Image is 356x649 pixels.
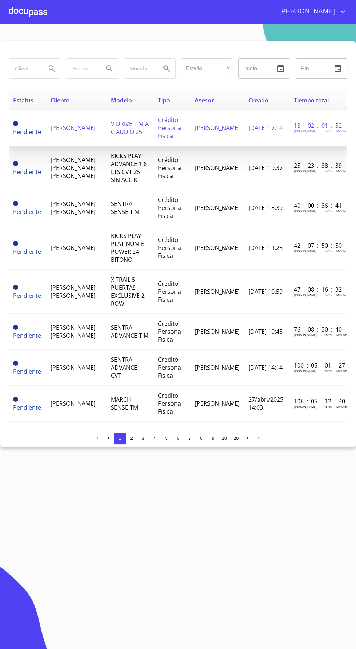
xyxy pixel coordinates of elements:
[248,96,268,104] span: Creado
[195,124,240,132] span: [PERSON_NAME]
[13,285,18,290] span: Pendiente
[111,200,139,216] span: SENTRA SENSE T M
[294,96,329,104] span: Tiempo total
[177,435,179,441] span: 6
[324,209,332,213] p: Horas
[336,293,348,297] p: Minutos
[248,124,283,132] span: [DATE] 17:14
[219,433,230,444] button: 10
[50,124,96,132] span: [PERSON_NAME]
[324,369,332,373] p: Horas
[13,332,41,340] span: Pendiente
[294,202,343,210] p: 40 : 00 : 36 : 41
[111,396,138,411] span: MARCH SENSE TM
[111,120,149,136] span: V DRIVE T M A C AUDIO 25
[13,368,41,376] span: Pendiente
[324,169,332,173] p: Horas
[137,433,149,444] button: 3
[13,121,18,126] span: Pendiente
[13,248,41,256] span: Pendiente
[294,333,316,337] p: [PERSON_NAME]
[248,288,283,296] span: [DATE] 10:59
[230,433,242,444] button: 20
[111,152,147,184] span: KICKS PLAY ADVANCE 1 6 LTS CVT 25 SIN ACC K
[13,161,18,166] span: Pendiente
[274,6,339,17] span: [PERSON_NAME]
[294,325,343,333] p: 76 : 08 : 30 : 40
[158,196,181,220] span: Crédito Persona Física
[124,59,155,78] input: search
[130,435,133,441] span: 2
[294,397,343,405] p: 106 : 05 : 12 : 40
[13,168,41,176] span: Pendiente
[111,356,137,380] span: SENTRA ADVANCE CVT
[181,58,232,78] div: ​
[13,397,18,402] span: Pendiente
[158,236,181,260] span: Crédito Persona Física
[158,96,170,104] span: Tipo
[13,128,41,136] span: Pendiente
[222,435,227,441] span: 10
[248,396,283,411] span: 27/abr./2025 14:03
[13,208,41,216] span: Pendiente
[324,293,332,297] p: Horas
[158,156,181,180] span: Crédito Persona Física
[336,333,348,337] p: Minutos
[195,433,207,444] button: 8
[50,156,96,180] span: [PERSON_NAME] [PERSON_NAME] [PERSON_NAME]
[50,244,96,252] span: [PERSON_NAME]
[184,433,195,444] button: 7
[248,164,283,172] span: [DATE] 19:37
[50,200,96,216] span: [PERSON_NAME] [PERSON_NAME]
[158,60,175,77] button: Search
[294,369,316,373] p: [PERSON_NAME]
[50,399,96,407] span: [PERSON_NAME]
[274,6,347,17] button: account of current user
[294,405,316,409] p: [PERSON_NAME]
[336,405,348,409] p: Minutos
[165,435,167,441] span: 5
[324,405,332,409] p: Horas
[50,284,96,300] span: [PERSON_NAME] [PERSON_NAME]
[188,435,191,441] span: 7
[294,129,316,133] p: [PERSON_NAME]
[336,209,348,213] p: Minutos
[195,399,240,407] span: [PERSON_NAME]
[294,293,316,297] p: [PERSON_NAME]
[195,204,240,212] span: [PERSON_NAME]
[43,60,61,77] button: Search
[336,129,348,133] p: Minutos
[50,324,96,340] span: [PERSON_NAME] [PERSON_NAME]
[294,285,343,293] p: 47 : 08 : 16 : 32
[13,292,41,300] span: Pendiente
[66,59,98,78] input: search
[195,328,240,336] span: [PERSON_NAME]
[248,364,283,372] span: [DATE] 14:14
[336,249,348,253] p: Minutos
[149,433,161,444] button: 4
[336,369,348,373] p: Minutos
[153,435,156,441] span: 4
[195,164,240,172] span: [PERSON_NAME]
[142,435,144,441] span: 3
[158,392,181,415] span: Crédito Persona Física
[13,325,18,330] span: Pendiente
[9,59,40,78] input: search
[13,361,18,366] span: Pendiente
[248,244,283,252] span: [DATE] 11:25
[158,280,181,304] span: Crédito Persona Física
[336,169,348,173] p: Minutos
[234,435,239,441] span: 20
[158,320,181,344] span: Crédito Persona Física
[294,169,316,173] p: [PERSON_NAME]
[114,433,126,444] button: 1
[111,276,145,308] span: X TRAIL 5 PUERTAS EXCLUSIVE 2 ROW
[195,288,240,296] span: [PERSON_NAME]
[324,333,332,337] p: Horas
[195,244,240,252] span: [PERSON_NAME]
[294,249,316,253] p: [PERSON_NAME]
[111,324,149,340] span: SENTRA ADVANCE T M
[195,96,214,104] span: Asesor
[200,435,202,441] span: 8
[324,129,332,133] p: Horas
